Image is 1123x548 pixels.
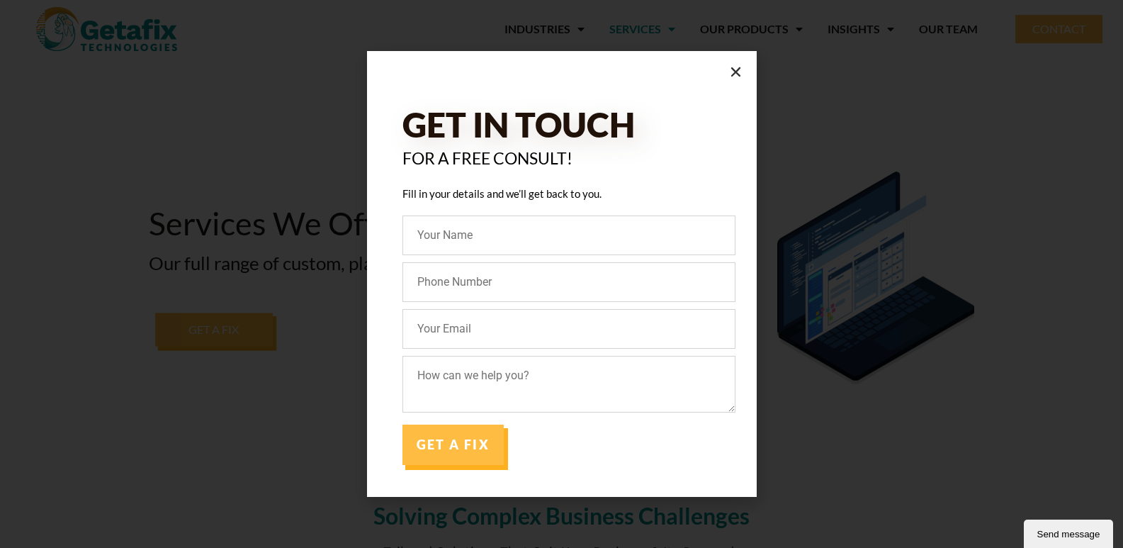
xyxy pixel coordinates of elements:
a: Close [729,65,743,79]
h2: GET in touch [402,108,735,142]
p: FOR A FREE CONSULT! [402,145,735,172]
input: Your Name [402,216,735,255]
input: Get A Fix [402,425,504,465]
input: Phone Number [402,262,735,302]
iframe: chat widget [1024,517,1116,548]
p: Fill in your details and we’ll get back to you. [402,185,735,202]
input: Your Email [402,309,735,349]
